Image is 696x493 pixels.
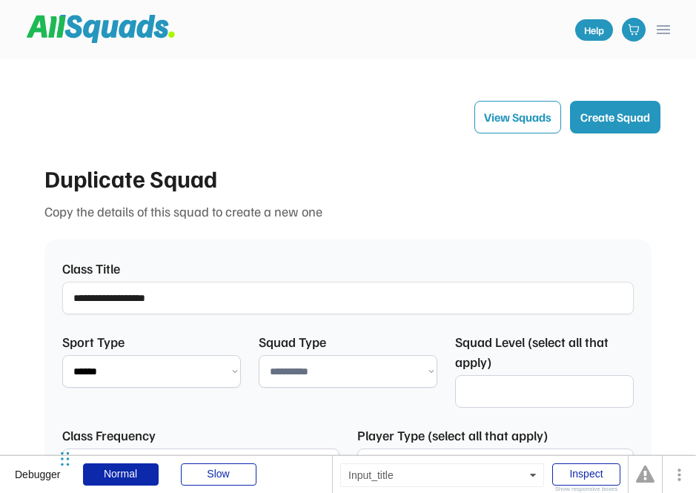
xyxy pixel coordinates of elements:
[474,101,561,133] button: View Squads
[654,21,672,39] button: menu
[62,259,120,279] div: Class Title
[455,332,634,372] div: Squad Level (select all that apply)
[62,332,144,352] div: Sport Type
[552,486,620,492] div: Show responsive boxes
[181,463,256,486] div: Slow
[340,463,544,487] div: Input_title
[44,202,652,222] div: Copy the details of this squad to create a new one
[259,332,340,352] div: Squad Type
[575,19,613,41] a: Help
[628,24,640,36] img: shopping-cart-01%20%281%29.svg
[552,463,620,486] div: Inspect
[44,160,652,196] div: Duplicate Squad
[62,426,156,446] div: Class Frequency
[27,15,175,43] img: Squad%20Logo.svg
[83,463,159,486] div: Normal
[570,101,660,133] button: Create Squad
[357,426,548,446] div: Player Type (select all that apply)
